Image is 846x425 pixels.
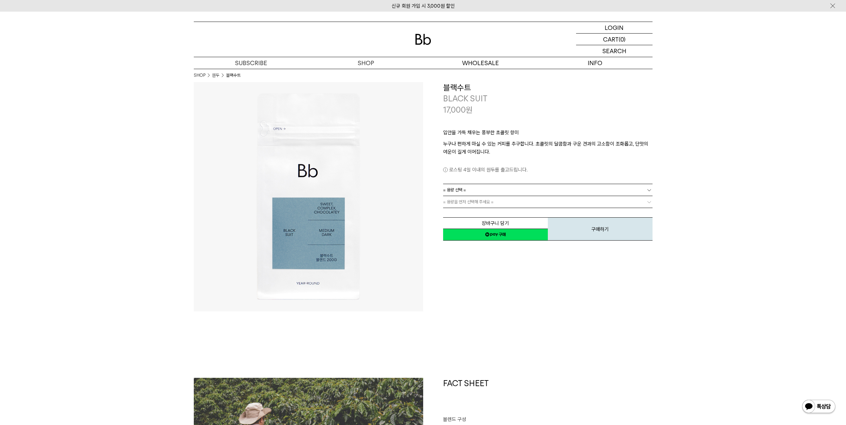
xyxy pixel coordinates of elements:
[548,217,653,241] button: 구매하기
[466,105,473,115] span: 원
[602,45,626,57] p: SEARCH
[443,229,548,241] a: 새창
[194,57,308,69] a: SUBSCRIBE
[605,22,624,33] p: LOGIN
[415,34,431,45] img: 로고
[443,166,653,174] p: 로스팅 4일 이내의 원두를 출고드립니다.
[194,72,205,79] a: SHOP
[801,399,836,415] img: 카카오톡 채널 1:1 채팅 버튼
[443,129,653,140] p: 입안을 가득 채우는 풍부한 초콜릿 향미
[443,82,653,93] h3: 블랙수트
[576,22,653,34] a: LOGIN
[443,140,653,156] p: 누구나 편하게 마실 수 있는 커피를 추구합니다. 초콜릿의 달콤함과 구운 견과의 고소함이 조화롭고, 단맛의 여운이 길게 이어집니다.
[619,34,626,45] p: (0)
[212,72,219,79] a: 원두
[423,57,538,69] p: WHOLESALE
[443,196,494,208] span: = 용량을 먼저 선택해 주세요 =
[308,57,423,69] a: SHOP
[443,184,466,196] span: = 용량 선택 =
[226,72,241,79] li: 블랙수트
[538,57,653,69] p: INFO
[443,416,466,422] span: 블렌드 구성
[603,34,619,45] p: CART
[443,217,548,229] button: 장바구니 담기
[194,82,423,311] img: 블랙수트
[443,104,473,116] p: 17,000
[576,34,653,45] a: CART (0)
[392,3,455,9] a: 신규 회원 가입 시 3,000원 할인
[443,378,653,416] h1: FACT SHEET
[443,93,653,104] p: BLACK SUIT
